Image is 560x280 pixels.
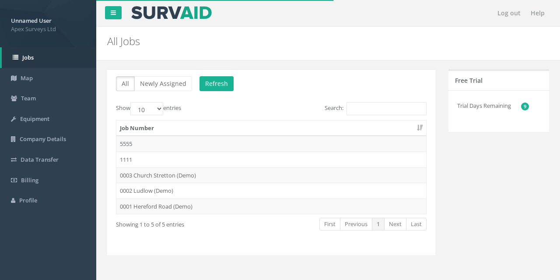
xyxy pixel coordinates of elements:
span: 9 [521,103,529,110]
span: Company Details [20,135,66,143]
label: Search: [325,102,427,115]
a: 1 [372,218,385,230]
a: Next [384,218,406,230]
td: 5555 [116,136,426,152]
input: Search: [346,102,427,115]
a: Previous [340,218,372,230]
strong: Unnamed User [11,17,52,25]
th: Job Number: activate to sort column ascending [116,121,426,136]
button: Newly Assigned [134,76,192,91]
h2: All Jobs [107,35,473,47]
select: Showentries [130,102,163,115]
span: Profile [19,196,37,204]
h5: Free Trial [455,77,483,84]
a: Jobs [2,47,96,68]
label: Show entries [116,102,181,115]
td: 0003 Church Stretton (Demo) [116,167,426,183]
a: First [319,218,340,230]
a: Unnamed User Apex Surveys Ltd [11,14,85,33]
span: Data Transfer [21,156,59,163]
td: 1111 [116,152,426,167]
li: Trial Days Remaining [457,97,529,114]
span: Equipment [20,115,49,123]
button: Refresh [199,76,234,91]
a: Last [406,218,427,230]
td: 0001 Hereford Road (Demo) [116,198,426,214]
span: Apex Surveys Ltd [11,25,85,33]
td: 0002 Ludlow (Demo) [116,183,426,198]
div: Showing 1 to 5 of 5 entries [116,217,238,229]
span: Billing [21,176,38,184]
span: Jobs [22,53,34,61]
button: All [116,76,135,91]
span: Team [21,94,36,102]
span: Map [21,74,33,82]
